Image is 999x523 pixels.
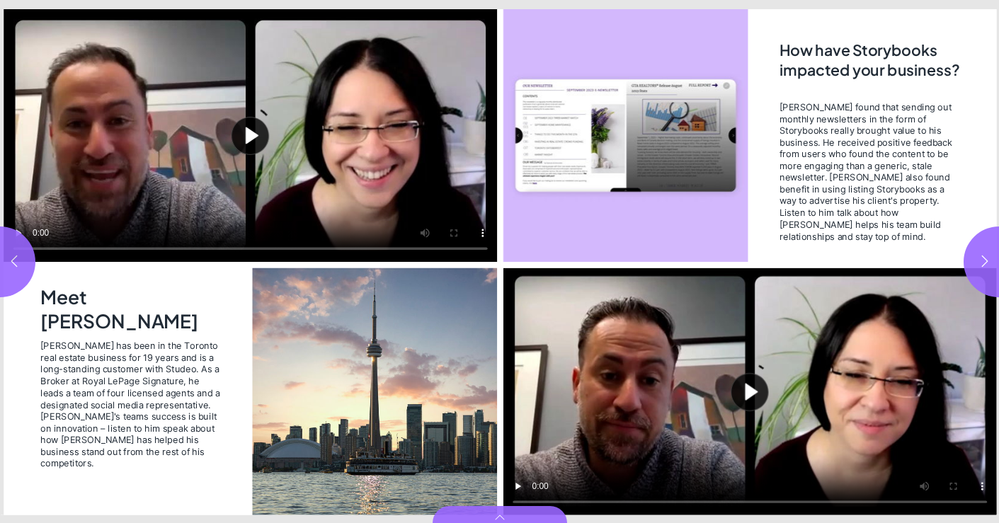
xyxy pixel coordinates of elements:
span: [PERSON_NAME] has been in the Toronto real estate business for 19 years and is a long-standing cu... [40,340,224,469]
h2: Meet [PERSON_NAME] [40,285,227,331]
h2: How have Storybooks impacted your business? [779,40,959,91]
span: [PERSON_NAME] found that sending out monthly newsletters in the form of Storybooks really brought... [779,101,957,242]
section: Page 2 [1,9,501,515]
